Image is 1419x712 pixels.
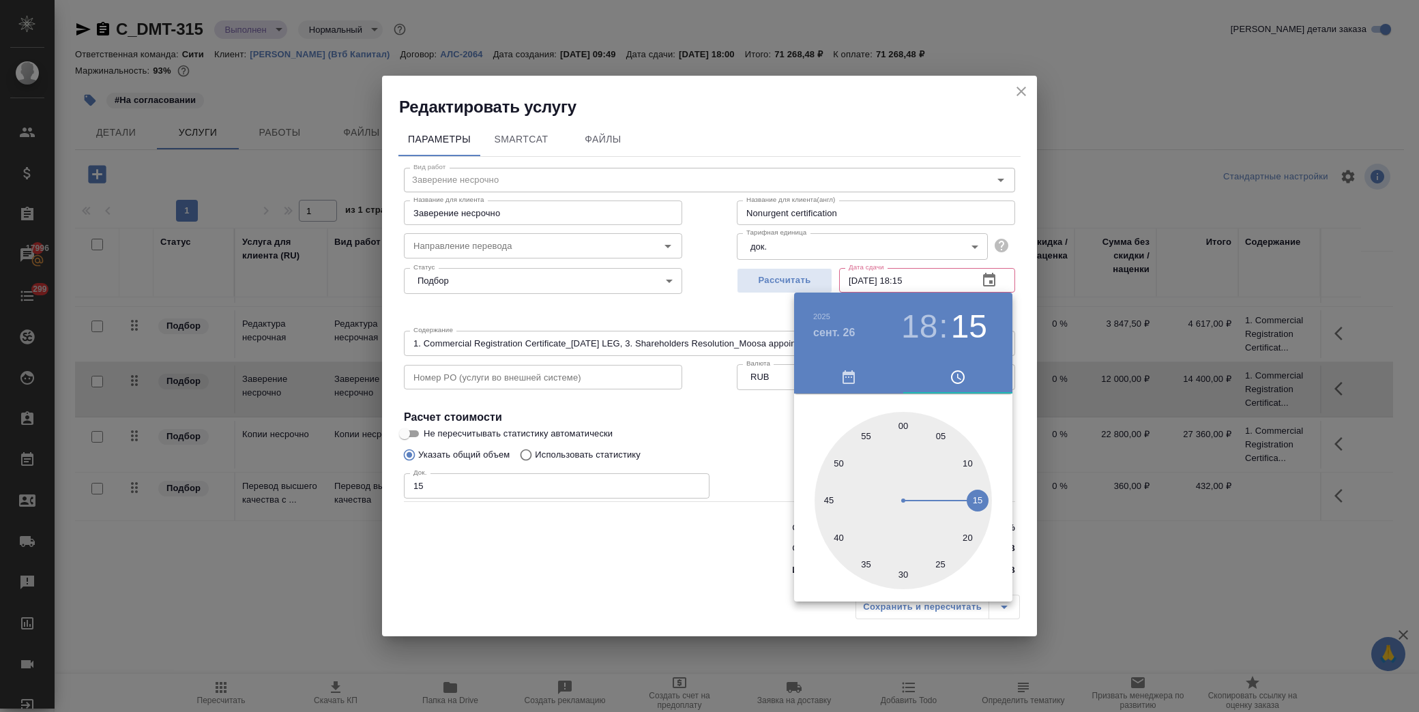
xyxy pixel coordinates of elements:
[939,308,948,346] h3: :
[901,308,937,346] button: 18
[813,312,830,321] button: 2025
[813,325,855,341] button: сент. 26
[951,308,987,346] button: 15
